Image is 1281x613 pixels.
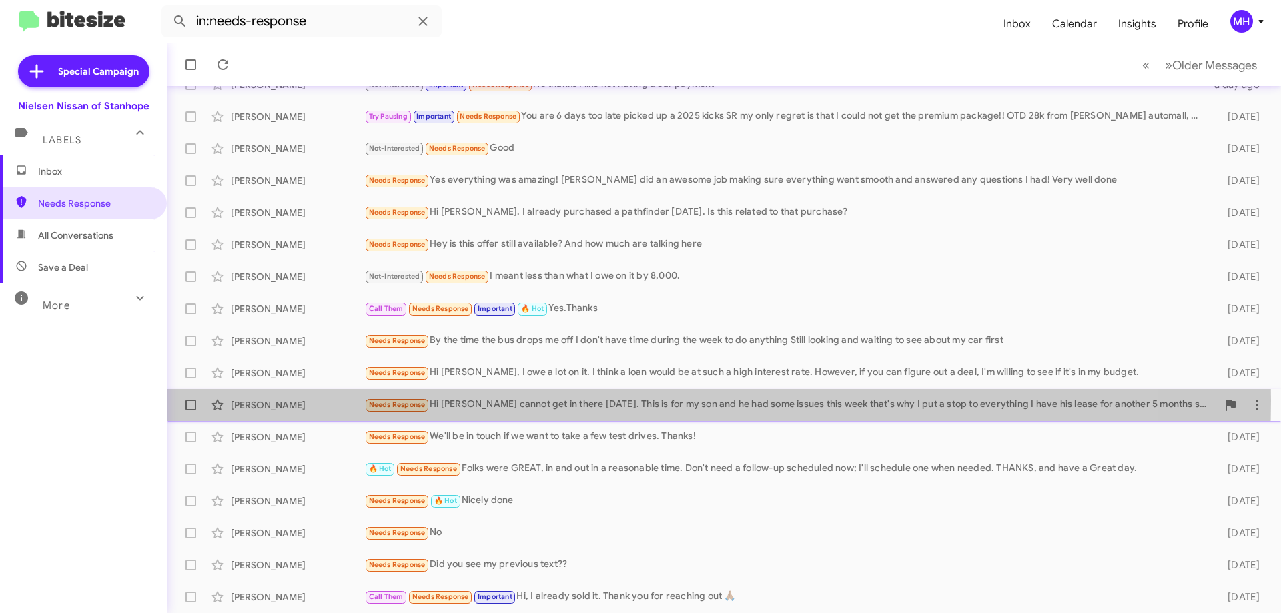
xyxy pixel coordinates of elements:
[364,205,1206,220] div: Hi [PERSON_NAME]. I already purchased a pathfinder [DATE]. Is this related to that purchase?
[369,336,426,345] span: Needs Response
[1206,238,1270,251] div: [DATE]
[369,304,404,313] span: Call Them
[1206,110,1270,123] div: [DATE]
[364,301,1206,316] div: Yes.Thanks
[1167,5,1219,43] a: Profile
[429,144,486,153] span: Needs Response
[1172,58,1257,73] span: Older Messages
[369,496,426,505] span: Needs Response
[1134,51,1158,79] button: Previous
[1206,430,1270,444] div: [DATE]
[1157,51,1265,79] button: Next
[369,400,426,409] span: Needs Response
[231,494,364,508] div: [PERSON_NAME]
[231,238,364,251] div: [PERSON_NAME]
[364,397,1217,412] div: Hi [PERSON_NAME] cannot get in there [DATE]. This is for my son and he had some issues this week ...
[1206,462,1270,476] div: [DATE]
[1206,302,1270,316] div: [DATE]
[364,173,1206,188] div: Yes everything was amazing! [PERSON_NAME] did an awesome job making sure everything went smooth a...
[1206,558,1270,572] div: [DATE]
[231,558,364,572] div: [PERSON_NAME]
[1206,142,1270,155] div: [DATE]
[1206,334,1270,348] div: [DATE]
[231,302,364,316] div: [PERSON_NAME]
[478,304,512,313] span: Important
[1206,590,1270,604] div: [DATE]
[18,99,149,113] div: Nielsen Nissan of Stanhope
[1165,57,1172,73] span: »
[58,65,139,78] span: Special Campaign
[369,272,420,281] span: Not-Interested
[18,55,149,87] a: Special Campaign
[38,229,113,242] span: All Conversations
[43,134,81,146] span: Labels
[231,526,364,540] div: [PERSON_NAME]
[231,174,364,187] div: [PERSON_NAME]
[429,272,486,281] span: Needs Response
[412,592,469,601] span: Needs Response
[1041,5,1108,43] a: Calendar
[364,557,1206,572] div: Did you see my previous text??
[1206,494,1270,508] div: [DATE]
[364,525,1206,540] div: No
[369,464,392,473] span: 🔥 Hot
[369,112,408,121] span: Try Pausing
[434,496,457,505] span: 🔥 Hot
[231,430,364,444] div: [PERSON_NAME]
[1206,206,1270,219] div: [DATE]
[364,333,1206,348] div: By the time the bus drops me off I don't have time during the week to do anything Still looking a...
[1142,57,1150,73] span: «
[38,261,88,274] span: Save a Deal
[1206,174,1270,187] div: [DATE]
[1206,366,1270,380] div: [DATE]
[1108,5,1167,43] a: Insights
[400,464,457,473] span: Needs Response
[369,368,426,377] span: Needs Response
[364,461,1206,476] div: Folks were GREAT, in and out in a reasonable time. Don't need a follow-up scheduled now; I'll sch...
[369,208,426,217] span: Needs Response
[369,144,420,153] span: Not-Interested
[38,165,151,178] span: Inbox
[231,142,364,155] div: [PERSON_NAME]
[364,365,1206,380] div: Hi [PERSON_NAME], I owe a lot on it. I think a loan would be at such a high interest rate. Howeve...
[369,592,404,601] span: Call Them
[1206,526,1270,540] div: [DATE]
[1135,51,1265,79] nav: Page navigation example
[161,5,442,37] input: Search
[231,590,364,604] div: [PERSON_NAME]
[369,560,426,569] span: Needs Response
[412,304,469,313] span: Needs Response
[1219,10,1266,33] button: MH
[364,269,1206,284] div: I meant less than what I owe on it by 8,000.
[993,5,1041,43] a: Inbox
[231,206,364,219] div: [PERSON_NAME]
[369,176,426,185] span: Needs Response
[521,304,544,313] span: 🔥 Hot
[369,528,426,537] span: Needs Response
[38,197,151,210] span: Needs Response
[364,237,1206,252] div: Hey is this offer still available? And how much are talking here
[416,112,451,121] span: Important
[1206,270,1270,283] div: [DATE]
[364,141,1206,156] div: Good
[231,270,364,283] div: [PERSON_NAME]
[231,462,364,476] div: [PERSON_NAME]
[478,592,512,601] span: Important
[369,432,426,441] span: Needs Response
[364,589,1206,604] div: Hi, I already sold it. Thank you for reaching out 🙏🏽
[364,109,1206,124] div: You are 6 days too late picked up a 2025 kicks SR my only regret is that I could not get the prem...
[1230,10,1253,33] div: MH
[369,240,426,249] span: Needs Response
[460,112,516,121] span: Needs Response
[364,429,1206,444] div: We'll be in touch if we want to take a few test drives. Thanks!
[364,493,1206,508] div: Nicely done
[231,398,364,412] div: [PERSON_NAME]
[231,366,364,380] div: [PERSON_NAME]
[43,299,70,312] span: More
[231,110,364,123] div: [PERSON_NAME]
[231,334,364,348] div: [PERSON_NAME]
